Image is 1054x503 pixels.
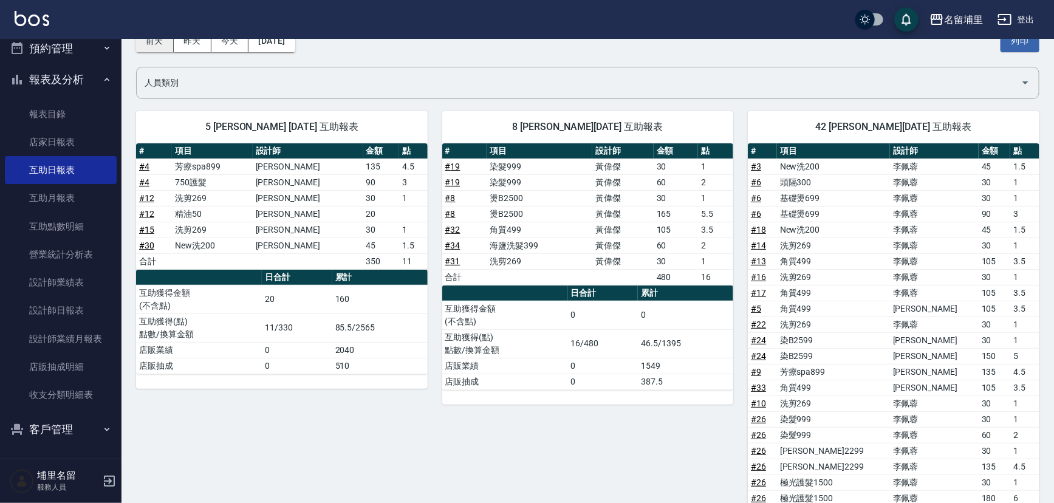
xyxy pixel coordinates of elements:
[151,121,413,133] span: 5 [PERSON_NAME] [DATE] 互助報表
[139,241,154,250] a: #30
[5,414,117,445] button: 客戶管理
[253,143,363,159] th: 設計師
[979,348,1010,364] td: 150
[698,159,733,174] td: 1
[332,358,428,374] td: 510
[751,399,766,408] a: #10
[5,269,117,296] a: 設計師業績表
[1010,143,1039,159] th: 點
[399,222,428,238] td: 1
[142,72,1016,94] input: 人員名稱
[751,477,766,487] a: #26
[262,313,332,342] td: 11/330
[442,269,487,285] td: 合計
[363,206,399,222] td: 20
[487,206,592,222] td: 燙B2500
[445,162,460,171] a: #19
[248,30,295,52] button: [DATE]
[363,238,399,253] td: 45
[442,358,568,374] td: 店販業績
[1010,174,1039,190] td: 1
[445,177,460,187] a: #19
[979,190,1010,206] td: 30
[751,320,766,329] a: #22
[136,342,262,358] td: 店販業績
[751,304,761,313] a: #5
[638,358,733,374] td: 1549
[890,443,979,459] td: 李佩蓉
[890,174,979,190] td: 李佩蓉
[751,414,766,424] a: #26
[777,238,890,253] td: 洗剪269
[751,446,766,456] a: #26
[1010,427,1039,443] td: 2
[262,342,332,358] td: 0
[332,313,428,342] td: 85.5/2565
[592,253,654,269] td: 黃偉傑
[332,342,428,358] td: 2040
[979,443,1010,459] td: 30
[15,11,49,26] img: Logo
[979,427,1010,443] td: 60
[5,33,117,64] button: 預約管理
[1010,238,1039,253] td: 1
[777,222,890,238] td: New洗200
[890,380,979,395] td: [PERSON_NAME]
[979,222,1010,238] td: 45
[698,190,733,206] td: 1
[751,493,766,503] a: #26
[592,206,654,222] td: 黃偉傑
[698,253,733,269] td: 1
[253,190,363,206] td: [PERSON_NAME]
[777,174,890,190] td: 頭隔300
[592,143,654,159] th: 設計師
[979,269,1010,285] td: 30
[139,193,154,203] a: #12
[1010,332,1039,348] td: 1
[1010,459,1039,474] td: 4.5
[442,143,487,159] th: #
[1001,30,1039,52] button: 列印
[777,285,890,301] td: 角質499
[890,222,979,238] td: 李佩蓉
[890,301,979,317] td: [PERSON_NAME]
[1010,443,1039,459] td: 1
[638,301,733,329] td: 0
[890,459,979,474] td: 李佩蓉
[979,411,1010,427] td: 30
[363,190,399,206] td: 30
[5,381,117,409] a: 收支分類明細表
[698,174,733,190] td: 2
[399,143,428,159] th: 點
[751,367,761,377] a: #9
[172,174,252,190] td: 750護髮
[253,206,363,222] td: [PERSON_NAME]
[1010,348,1039,364] td: 5
[1010,317,1039,332] td: 1
[399,238,428,253] td: 1.5
[751,288,766,298] a: #17
[445,241,460,250] a: #34
[777,190,890,206] td: 基礎燙699
[568,374,638,389] td: 0
[445,256,460,266] a: #31
[654,190,699,206] td: 30
[979,380,1010,395] td: 105
[751,162,761,171] a: #3
[979,143,1010,159] th: 金額
[698,206,733,222] td: 5.5
[751,256,766,266] a: #13
[890,332,979,348] td: [PERSON_NAME]
[654,269,699,285] td: 480
[777,380,890,395] td: 角質499
[172,238,252,253] td: New洗200
[890,348,979,364] td: [PERSON_NAME]
[399,253,428,269] td: 11
[638,286,733,301] th: 累計
[363,143,399,159] th: 金額
[37,482,99,493] p: 服務人員
[698,269,733,285] td: 16
[442,286,734,390] table: a dense table
[979,206,1010,222] td: 90
[139,225,154,234] a: #15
